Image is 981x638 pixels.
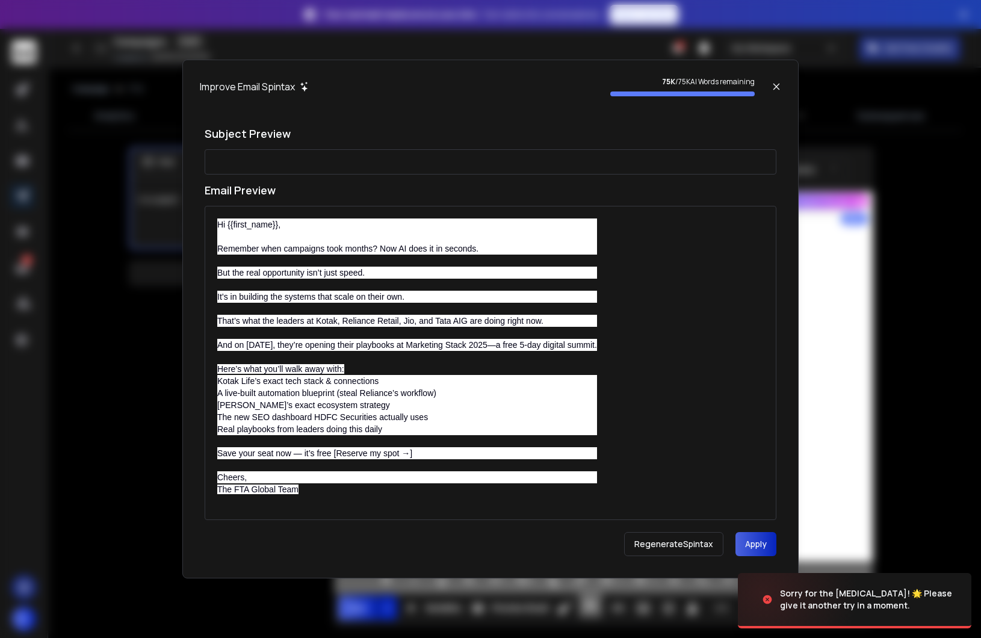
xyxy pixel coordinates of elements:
[217,364,344,374] span: Here’s what you’ll walk away with:
[205,182,776,199] h1: Email Preview
[217,339,597,351] div: And on [DATE], they’re opening their playbooks at Marketing Stack 2025—a free 5-day digital summit.
[217,267,597,279] div: But the real opportunity isn’t just speed.
[780,587,957,612] div: Sorry for the [MEDICAL_DATA]! 🌟 Please give it another try in a moment.
[217,243,597,255] div: Remember when campaigns took months? Now AI does it in seconds.
[217,218,597,231] div: Hi {{first_name}},
[334,448,413,458] a: [Reserve my spot →]
[217,387,597,399] div: A live-built automation blueprint (steal Reliance’s workflow)
[217,315,597,327] div: That’s what the leaders at Kotak, Reliance Retail, Jio, and Tata AIG are doing right now.
[217,375,597,387] div: Kotak Life’s exact tech stack & connections
[217,411,597,423] div: The new SEO dashboard HDFC Securities actually uses
[217,447,597,459] div: Save your seat now — it’s free
[200,79,295,94] h1: Improve Email Spintax
[624,532,723,556] button: RegenerateSpintax
[217,399,597,411] div: [PERSON_NAME]’s exact ecosystem strategy
[217,485,299,494] span: The FTA Global Team
[735,532,776,556] button: Apply
[217,423,597,435] div: Real playbooks from leaders doing this daily
[662,76,675,87] strong: 75K
[217,291,597,303] div: It’s in building the systems that scale on their own.
[610,77,755,87] p: / 75K AI Words remaining
[205,125,776,142] h1: Subject Preview
[217,471,597,483] div: Cheers,
[738,567,858,632] img: image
